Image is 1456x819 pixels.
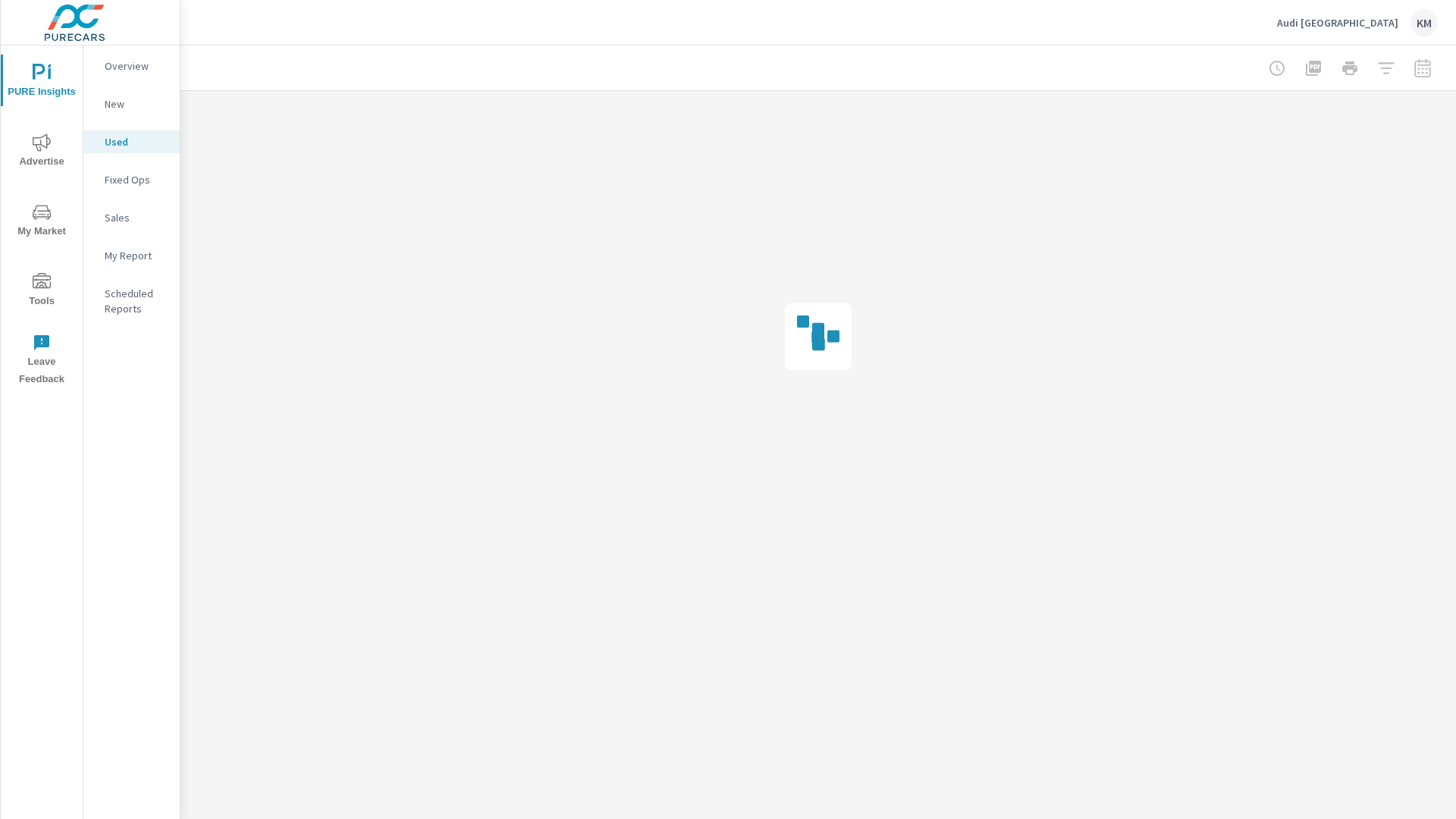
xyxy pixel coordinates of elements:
div: Used [83,130,180,153]
p: Scheduled Reports [105,286,168,316]
span: Leave Feedback [5,334,78,388]
div: New [83,93,180,115]
span: Tools [5,273,78,310]
p: Fixed Ops [105,172,168,187]
p: Audi [GEOGRAPHIC_DATA] [1277,16,1398,30]
span: PURE Insights [5,64,78,101]
p: Sales [105,210,168,225]
div: My Report [83,244,180,267]
div: nav menu [1,45,83,394]
div: Sales [83,206,180,229]
p: My Report [105,248,168,263]
div: Scheduled Reports [83,282,180,320]
span: My Market [5,203,78,240]
p: Overview [105,58,168,74]
span: Advertise [5,133,78,171]
div: Fixed Ops [83,168,180,191]
p: New [105,96,168,111]
div: Overview [83,55,180,77]
div: KM [1410,9,1438,36]
p: Used [105,134,168,149]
